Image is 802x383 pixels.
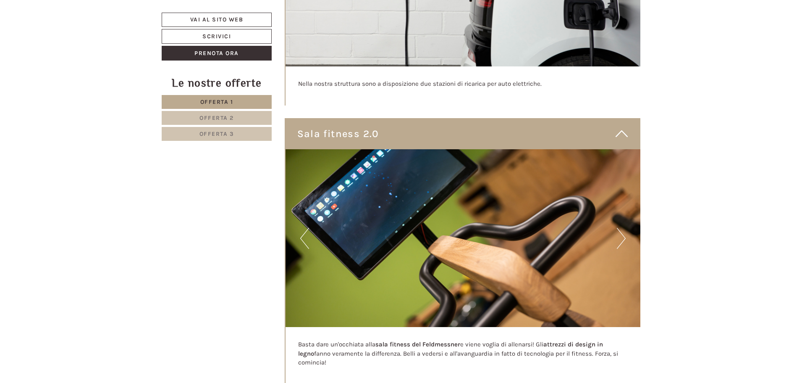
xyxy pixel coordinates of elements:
div: Sala fitness 2.0 [285,118,641,149]
a: Prenota ora [162,46,272,61]
div: Buon giorno, come possiamo aiutarla? [194,23,324,48]
div: Lei [198,24,317,31]
button: Invia [286,222,330,236]
small: 08:25 [198,41,317,47]
div: giovedì [148,6,182,21]
a: Vai al sito web [162,13,272,27]
a: Scrivici [162,29,272,44]
p: Basta dare un'occhiata alla e viene voglia di allenarsi! Gli fanno veramente la differenza. Belli... [298,340,628,367]
span: Offerta 3 [199,130,234,137]
div: Le nostre offerte [162,75,272,91]
strong: attrezzi di design in legno [298,341,603,357]
span: Offerta 2 [199,114,234,122]
span: Offerta 1 [200,98,233,106]
button: Next [617,228,626,249]
button: Previous [300,228,309,249]
p: Nella nostra struttura sono a disposizione due stazioni di ricarica per auto elettriche. [298,79,628,88]
strong: sala fitness del Feldmessner [375,341,460,348]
